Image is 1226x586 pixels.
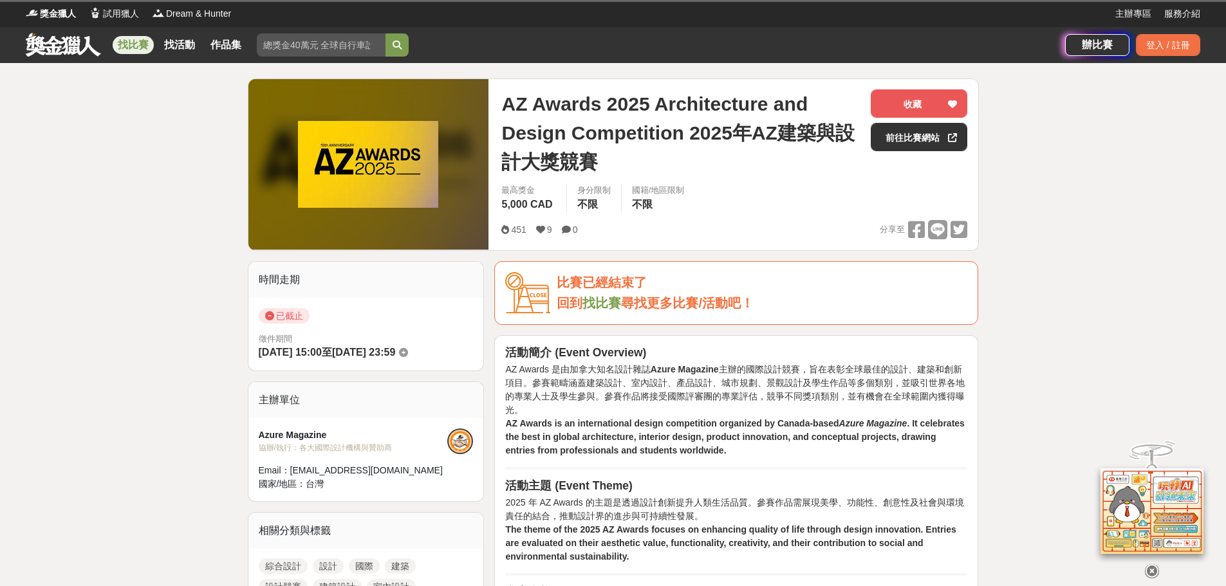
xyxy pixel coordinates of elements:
div: 比賽已經結束了 [557,272,967,293]
strong: Azure Magazine [651,364,719,374]
span: 451 [511,224,526,235]
a: 設計 [313,558,344,574]
strong: The theme of the 2025 AZ Awards focuses on enhancing quality of life through design innovation. E... [505,524,956,562]
div: 身分限制 [577,184,611,197]
a: Logo試用獵人 [89,7,139,21]
a: 找比賽 [113,36,154,54]
img: Logo [26,6,39,19]
button: 收藏 [871,89,967,118]
span: 最高獎金 [501,184,555,197]
div: 協辦/執行： 各大國際設計機構與贊助商 [259,442,448,453]
p: 2025 年 AZ Awards 的主題是透過設計創新提升人類生活品質。參賽作品需展現美學、功能性、創意性及社會與環境責任的結合，推動設計界的進步與可持續性發展。 [505,496,967,563]
a: 建築 [385,558,416,574]
img: Cover Image [298,121,438,208]
span: AZ Awards 2025 Architecture and Design Competition 2025年AZ建築與設計大獎競賽 [501,89,860,176]
span: 尋找更多比賽/活動吧！ [621,296,754,310]
span: 台灣 [306,479,324,489]
strong: AZ Awards is an international design competition organized by Canada-based [505,418,839,428]
a: 服務介紹 [1164,7,1200,21]
a: 作品集 [205,36,246,54]
span: [DATE] 23:59 [332,347,395,358]
div: 時間走期 [248,262,484,298]
a: 國際 [349,558,380,574]
strong: . It celebrates the best in global architecture, interior design, product innovation, and concept... [505,418,964,455]
span: 獎金獵人 [40,7,76,21]
a: 前往比賽網站 [871,123,967,151]
strong: 活動主題 (Event Theme) [505,479,632,492]
img: Logo [152,6,165,19]
span: Dream & Hunter [166,7,231,21]
strong: 活動簡介 (Event Overview) [505,346,646,359]
span: 分享至 [880,220,905,239]
div: Azure Magazine [259,428,448,442]
span: 不限 [632,199,653,210]
p: AZ Awards 是由加拿大知名設計雜誌 主辦的國際設計競賽，旨在表彰全球最佳的設計、建築和創新項目。參賽範疇涵蓋建築設計、室內設計、產品設計、城市規劃、景觀設計及學生作品等多個類別，並吸引世... [505,363,967,457]
img: Icon [505,272,550,314]
div: 國籍/地區限制 [632,184,685,197]
span: [DATE] 15:00 [259,347,322,358]
div: 登入 / 註冊 [1136,34,1200,56]
span: 0 [573,224,578,235]
input: 總獎金40萬元 全球自行車設計比賽 [257,33,385,57]
span: 不限 [577,199,598,210]
span: 回到 [557,296,582,310]
img: Logo [89,6,102,19]
span: 至 [322,347,332,358]
span: 國家/地區： [259,479,306,489]
a: Logo獎金獵人 [26,7,76,21]
div: 主辦單位 [248,382,484,418]
a: 找比賽 [582,296,621,310]
a: LogoDream & Hunter [152,7,231,21]
a: 綜合設計 [259,558,308,574]
a: 主辦專區 [1115,7,1151,21]
span: 試用獵人 [103,7,139,21]
span: 9 [547,224,552,235]
span: 5,000 CAD [501,199,552,210]
a: 辦比賽 [1065,34,1129,56]
div: Email： [EMAIL_ADDRESS][DOMAIN_NAME] [259,464,448,477]
span: 已截止 [259,308,310,324]
strong: Azure Magazine [839,418,907,428]
span: 徵件期間 [259,334,292,343]
img: d2146d9a-e6f6-4337-9592-8cefde37ba6b.png [1101,468,1203,554]
a: 找活動 [159,36,200,54]
div: 相關分類與標籤 [248,513,484,549]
